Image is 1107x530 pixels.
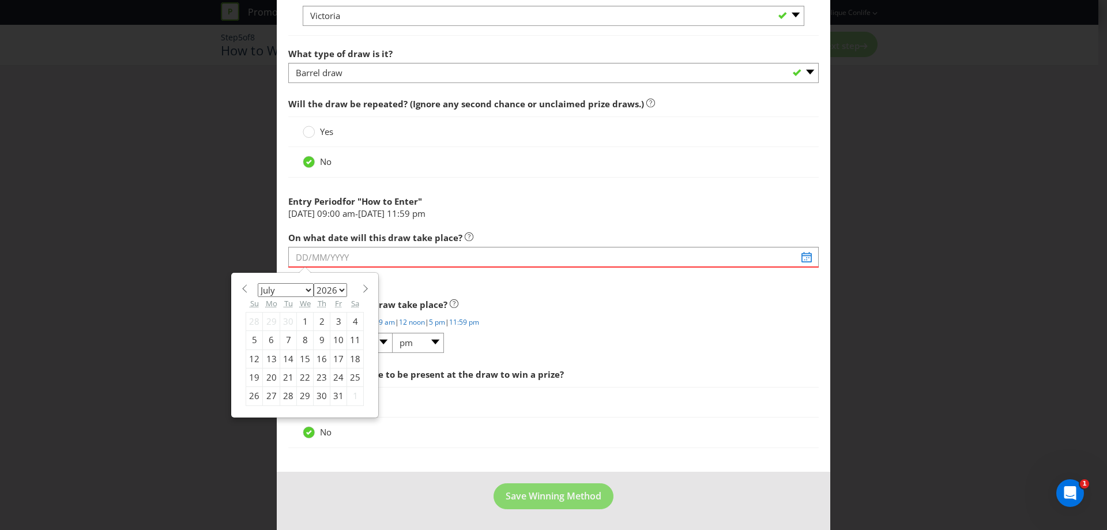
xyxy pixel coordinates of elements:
[297,369,314,387] div: 22
[330,369,347,387] div: 24
[320,156,332,167] span: No
[288,48,393,59] span: What type of draw is it?
[355,208,358,219] span: -
[263,369,280,387] div: 20
[246,387,263,405] div: 26
[297,349,314,368] div: 15
[300,298,311,309] abbr: Wednesday
[347,312,364,330] div: 4
[330,331,347,349] div: 10
[288,208,315,219] span: [DATE]
[330,349,347,368] div: 17
[399,317,425,327] a: 12 noon
[330,312,347,330] div: 3
[263,331,280,349] div: 6
[266,298,277,309] abbr: Monday
[425,317,429,327] span: |
[280,369,297,387] div: 21
[1056,479,1084,507] iframe: Intercom live chat
[314,387,330,405] div: 30
[320,426,332,438] span: No
[288,268,819,284] span: This field is required
[280,312,297,330] div: 30
[387,208,426,219] span: 11:59 pm
[330,387,347,405] div: 31
[246,331,263,349] div: 5
[250,298,259,309] abbr: Sunday
[351,298,359,309] abbr: Saturday
[358,208,385,219] span: [DATE]
[288,196,342,207] span: Entry Period
[280,387,297,405] div: 28
[449,317,479,327] a: 11:59 pm
[246,349,263,368] div: 12
[314,349,330,368] div: 16
[288,98,644,110] span: Will the draw be repeated? (Ignore any second chance or unclaimed prize draws.)
[314,312,330,330] div: 2
[288,232,462,243] span: On what date will this draw take place?
[335,298,342,309] abbr: Friday
[263,387,280,405] div: 27
[297,331,314,349] div: 8
[445,317,449,327] span: |
[342,196,362,207] span: for "
[297,312,314,330] div: 1
[418,196,422,207] span: "
[288,369,564,380] span: Does the winner have to be present at the draw to win a prize?
[347,349,364,368] div: 18
[288,247,819,267] input: DD/MM/YYYY
[362,196,418,207] span: How to Enter
[317,208,355,219] span: 09:00 am
[246,312,263,330] div: 28
[379,317,395,327] a: 9 am
[284,298,293,309] abbr: Tuesday
[1080,479,1089,488] span: 1
[246,369,263,387] div: 19
[314,331,330,349] div: 9
[347,331,364,349] div: 11
[494,483,613,509] button: Save Winning Method
[280,331,297,349] div: 7
[347,387,364,405] div: 1
[280,349,297,368] div: 14
[320,126,333,137] span: Yes
[314,369,330,387] div: 23
[318,298,326,309] abbr: Thursday
[506,490,601,502] span: Save Winning Method
[429,317,445,327] a: 5 pm
[263,312,280,330] div: 29
[347,369,364,387] div: 25
[395,317,399,327] span: |
[263,349,280,368] div: 13
[297,387,314,405] div: 29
